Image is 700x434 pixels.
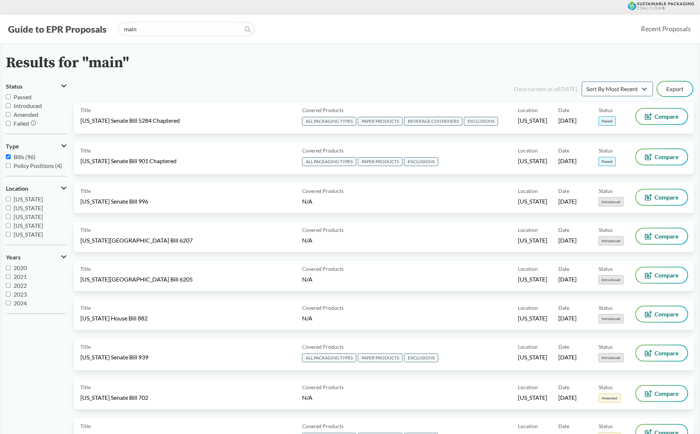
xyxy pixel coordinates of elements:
[599,265,613,273] span: Status
[599,236,624,245] span: Introduced
[518,353,547,361] span: [US_STATE]
[599,304,613,312] span: Status
[80,343,91,351] span: Title
[14,102,42,109] span: Introduced
[302,237,312,244] span: N/A
[636,149,688,165] button: Compare
[599,383,613,391] span: Status
[599,275,624,284] span: Introduced
[302,343,344,351] span: Covered Products
[558,157,577,165] span: [DATE]
[302,276,312,283] span: N/A
[514,85,577,93] div: Data current as of [DATE]
[518,236,547,244] span: [US_STATE]
[518,394,547,402] span: [US_STATE]
[6,112,11,117] input: Amended
[558,343,569,351] span: Date
[558,275,577,283] span: [DATE]
[636,229,688,244] button: Compare
[599,314,624,323] span: Introduced
[599,197,624,207] span: Introduced
[6,197,11,201] input: [US_STATE]
[518,314,547,322] span: [US_STATE]
[6,214,11,219] input: [US_STATE]
[518,265,538,273] span: Location
[80,314,148,322] span: [US_STATE] House Bill 882
[14,300,27,306] span: 2024
[599,422,613,430] span: Status
[80,187,91,195] span: Title
[518,157,547,165] span: [US_STATE]
[6,23,109,35] button: Guide to EPR Proposals
[6,205,11,210] input: [US_STATE]
[518,343,538,351] span: Location
[302,157,356,166] span: ALL PACKAGING TYPES
[558,353,577,361] span: [DATE]
[80,106,91,114] span: Title
[302,354,356,362] span: ALL PACKAGING TYPES
[14,120,29,127] span: Failed
[558,422,569,430] span: Date
[599,157,616,166] span: Passed
[358,157,403,166] span: PAPER PRODUCTS
[558,394,577,402] span: [DATE]
[80,157,177,165] span: [US_STATE] Senate Bill 901 Chaptered
[80,147,91,154] span: Title
[558,187,569,195] span: Date
[404,157,438,166] span: EXCLUSIONS
[302,315,312,322] span: N/A
[558,197,577,205] span: [DATE]
[14,162,62,169] span: Policy Positions (4)
[636,109,688,124] button: Compare
[518,304,538,312] span: Location
[404,117,463,126] span: BEVERAGE CONTAINERS
[636,268,688,283] button: Compare
[14,196,43,202] span: [US_STATE]
[6,55,129,71] h2: Results for "main"
[599,343,613,351] span: Status
[302,147,344,154] span: Covered Products
[14,273,27,280] span: 2021
[636,345,688,361] button: Compare
[599,147,613,154] span: Status
[6,232,11,237] input: [US_STATE]
[654,311,679,317] span: Compare
[80,422,91,430] span: Title
[464,117,498,126] span: EXCLUSIONS
[14,231,43,238] span: [US_STATE]
[654,272,679,278] span: Compare
[80,275,193,283] span: [US_STATE][GEOGRAPHIC_DATA] Bill 6205
[518,226,538,234] span: Location
[6,154,11,159] input: Bills (96)
[599,353,624,362] span: Introduced
[6,301,11,305] input: 2024
[80,394,148,402] span: [US_STATE] Senate Bill 702
[6,143,19,150] span: Type
[518,275,547,283] span: [US_STATE]
[558,383,569,391] span: Date
[518,187,538,195] span: Location
[636,306,688,322] button: Compare
[6,94,11,99] input: Passed
[358,354,403,362] span: PAPER PRODUCTS
[302,198,312,205] span: N/A
[80,197,148,205] span: [US_STATE] Senate Bill 996
[6,103,11,108] input: Introduced
[6,185,28,192] span: Location
[302,106,344,114] span: Covered Products
[654,154,679,160] span: Compare
[599,226,613,234] span: Status
[558,226,569,234] span: Date
[302,383,344,391] span: Covered Products
[6,251,66,263] button: Years
[6,121,11,126] input: Failed
[518,197,547,205] span: [US_STATE]
[654,114,679,119] span: Compare
[302,394,312,401] span: N/A
[599,116,616,126] span: Passed
[14,111,38,118] span: Amended
[80,236,193,244] span: [US_STATE][GEOGRAPHIC_DATA] Bill 6207
[6,182,66,195] button: Location
[558,304,569,312] span: Date
[558,147,569,154] span: Date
